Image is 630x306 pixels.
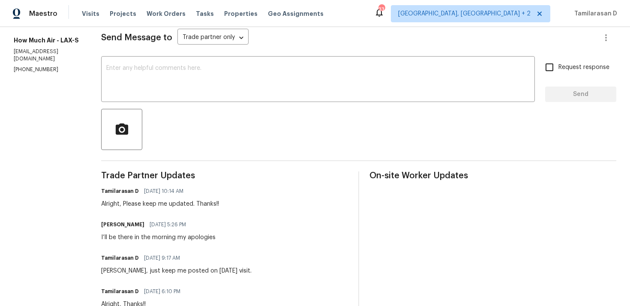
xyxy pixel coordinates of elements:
div: Trade partner only [177,31,249,45]
span: Tasks [196,11,214,17]
span: [DATE] 10:14 AM [144,187,183,195]
span: [DATE] 6:10 PM [144,287,180,296]
div: I’ll be there in the morning my apologies [101,233,216,242]
span: [DATE] 5:26 PM [150,220,186,229]
span: On-site Worker Updates [369,171,616,180]
h6: [PERSON_NAME] [101,220,144,229]
span: Visits [82,9,99,18]
h6: Tamilarasan D [101,187,139,195]
div: Alright, Please keep me updated. Thanks!! [101,200,219,208]
div: 33 [378,5,384,14]
span: Geo Assignments [268,9,324,18]
h5: How Much Air - LAX-S [14,36,81,45]
p: [PHONE_NUMBER] [14,66,81,73]
h6: Tamilarasan D [101,287,139,296]
span: Maestro [29,9,57,18]
span: Properties [224,9,258,18]
span: Work Orders [147,9,186,18]
h6: Tamilarasan D [101,254,139,262]
span: Send Message to [101,33,172,42]
div: [PERSON_NAME], just keep me posted on [DATE] visit. [101,267,252,275]
span: Request response [558,63,609,72]
p: [EMAIL_ADDRESS][DOMAIN_NAME] [14,48,81,63]
span: Projects [110,9,136,18]
span: Tamilarasan D [571,9,617,18]
span: [DATE] 9:17 AM [144,254,180,262]
span: Trade Partner Updates [101,171,348,180]
span: [GEOGRAPHIC_DATA], [GEOGRAPHIC_DATA] + 2 [398,9,531,18]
